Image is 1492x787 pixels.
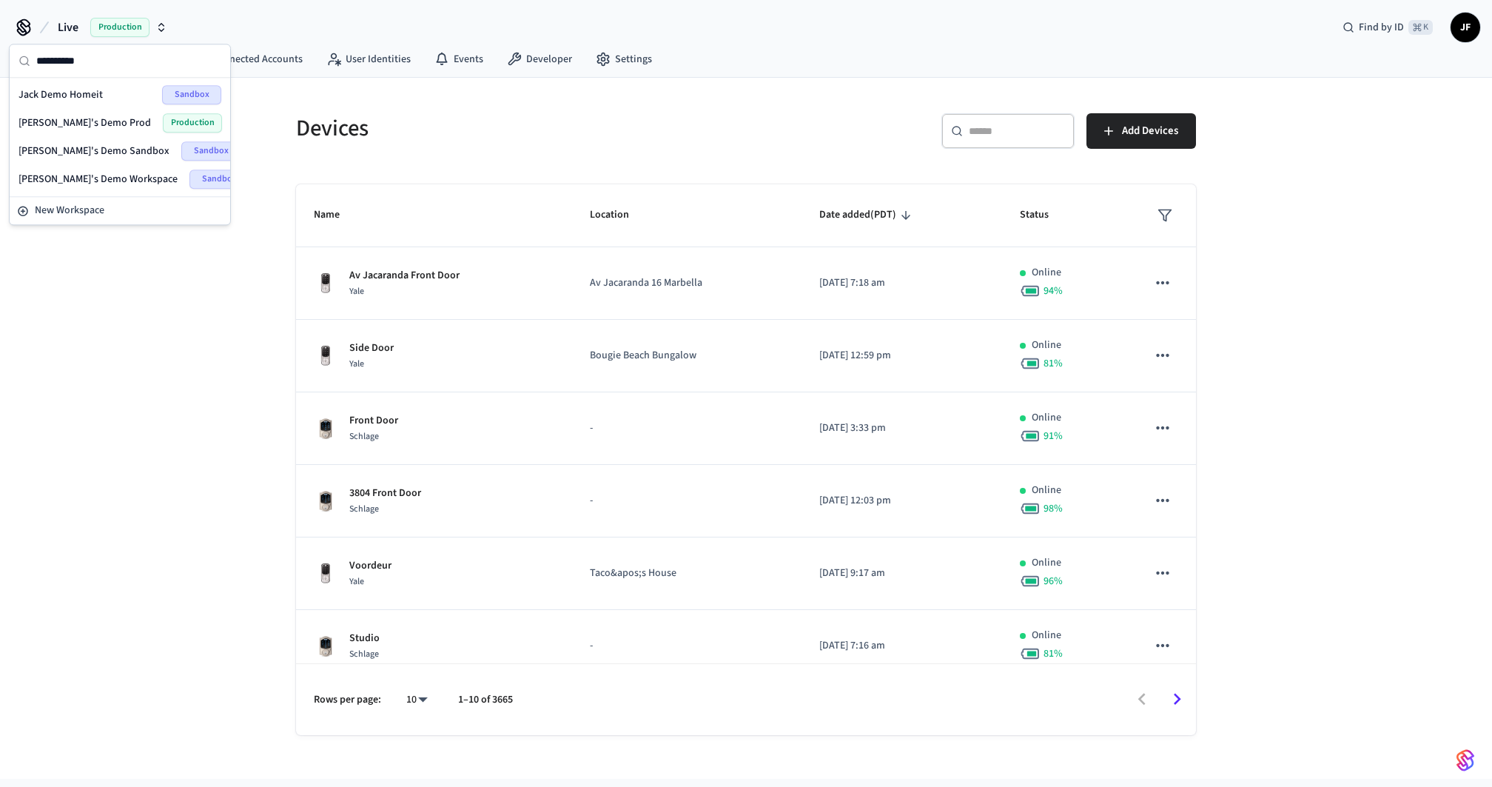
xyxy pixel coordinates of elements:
[1044,646,1063,661] span: 81 %
[314,272,337,295] img: Yale Assure Touchscreen Wifi Smart Lock, Satin Nickel, Front
[90,18,149,37] span: Production
[296,113,737,144] h5: Devices
[1160,682,1194,717] button: Go to next page
[819,421,984,436] p: [DATE] 3:33 pm
[458,692,513,708] p: 1–10 of 3665
[590,421,784,436] p: -
[1044,574,1063,589] span: 96 %
[590,204,648,227] span: Location
[819,493,984,509] p: [DATE] 12:03 pm
[590,348,784,364] p: Bougie Beach Bungalow
[314,344,337,368] img: Yale Assure Touchscreen Wifi Smart Lock, Satin Nickel, Front
[1044,284,1063,298] span: 94 %
[819,204,915,227] span: Date added(PDT)
[349,648,379,660] span: Schlage
[349,486,421,501] p: 3804 Front Door
[349,631,380,646] p: Studio
[181,46,315,73] a: Connected Accounts
[1086,113,1196,149] button: Add Devices
[314,417,337,441] img: Schlage Sense Smart Deadbolt with Camelot Trim, Front
[11,198,229,223] button: New Workspace
[590,275,784,291] p: Av Jacaranda 16 Marbella
[314,489,337,513] img: Schlage Sense Smart Deadbolt with Camelot Trim, Front
[819,275,984,291] p: [DATE] 7:18 am
[314,204,359,227] span: Name
[590,638,784,654] p: -
[1032,483,1061,498] p: Online
[162,85,221,104] span: Sandbox
[1032,555,1061,571] p: Online
[590,493,784,509] p: -
[19,172,178,187] span: [PERSON_NAME]'s Demo Workspace
[1044,356,1063,371] span: 81 %
[584,46,664,73] a: Settings
[314,692,381,708] p: Rows per page:
[10,78,230,196] div: Suggestions
[1044,429,1063,443] span: 91 %
[819,348,984,364] p: [DATE] 12:59 pm
[1032,628,1061,643] p: Online
[349,503,379,515] span: Schlage
[1331,14,1445,41] div: Find by ID⌘ K
[349,558,392,574] p: Voordeur
[819,566,984,581] p: [DATE] 9:17 am
[349,575,364,588] span: Yale
[349,268,460,284] p: Av Jacaranda Front Door
[315,46,423,73] a: User Identities
[349,413,398,429] p: Front Door
[399,689,434,711] div: 10
[819,638,984,654] p: [DATE] 7:16 am
[349,285,364,298] span: Yale
[314,634,337,658] img: Schlage Sense Smart Deadbolt with Camelot Trim, Front
[1451,13,1480,42] button: JF
[495,46,584,73] a: Developer
[181,141,241,161] span: Sandbox
[423,46,495,73] a: Events
[163,113,222,133] span: Production
[1456,749,1474,772] img: SeamLogoGradient.69752ec5.svg
[349,341,394,356] p: Side Door
[58,19,78,36] span: Live
[35,203,104,218] span: New Workspace
[1032,265,1061,281] p: Online
[1122,121,1178,141] span: Add Devices
[314,562,337,586] img: Yale Assure Touchscreen Wifi Smart Lock, Satin Nickel, Front
[1408,20,1433,35] span: ⌘ K
[1359,20,1404,35] span: Find by ID
[349,358,364,370] span: Yale
[1032,410,1061,426] p: Online
[19,144,169,158] span: [PERSON_NAME]'s Demo Sandbox
[1020,204,1068,227] span: Status
[19,115,151,130] span: [PERSON_NAME]'s Demo Prod
[1452,14,1479,41] span: JF
[1044,501,1063,516] span: 98 %
[349,430,379,443] span: Schlage
[590,566,784,581] p: Taco&apos;s House
[1032,338,1061,353] p: Online
[19,87,103,102] span: Jack Demo Homeit
[189,170,249,189] span: Sandbox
